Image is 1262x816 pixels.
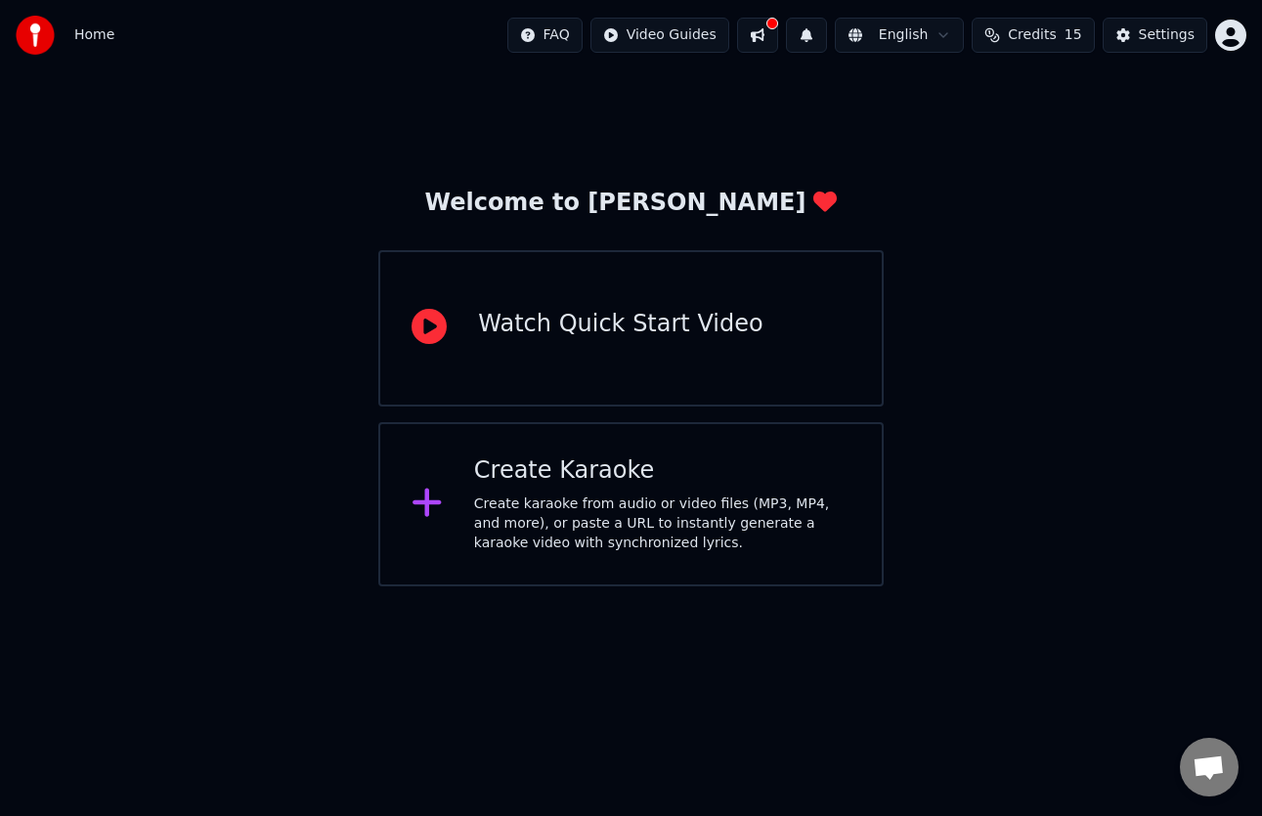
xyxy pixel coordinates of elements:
div: Welcome to [PERSON_NAME] [425,188,838,219]
span: Credits [1008,25,1056,45]
img: youka [16,16,55,55]
button: Credits15 [972,18,1094,53]
button: FAQ [507,18,583,53]
button: Video Guides [590,18,729,53]
button: Settings [1103,18,1207,53]
div: Create Karaoke [474,455,850,487]
div: Settings [1139,25,1195,45]
span: 15 [1065,25,1082,45]
div: Watch Quick Start Video [478,309,762,340]
nav: breadcrumb [74,25,114,45]
div: Create karaoke from audio or video files (MP3, MP4, and more), or paste a URL to instantly genera... [474,494,850,553]
a: 채팅 열기 [1180,738,1239,796]
span: Home [74,25,114,45]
